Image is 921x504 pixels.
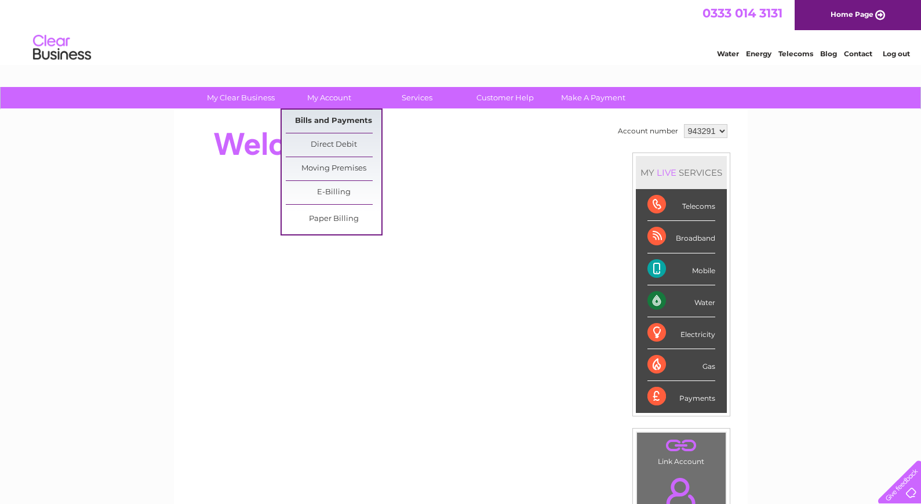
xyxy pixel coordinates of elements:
[647,381,715,412] div: Payments
[820,49,837,58] a: Blog
[640,436,723,456] a: .
[615,121,681,141] td: Account number
[647,189,715,221] div: Telecoms
[545,87,641,108] a: Make A Payment
[32,30,92,66] img: logo.png
[369,87,465,108] a: Services
[636,156,727,189] div: MY SERVICES
[286,181,381,204] a: E-Billing
[647,221,715,253] div: Broadband
[883,49,910,58] a: Log out
[647,349,715,381] div: Gas
[286,208,381,231] a: Paper Billing
[647,253,715,285] div: Mobile
[281,87,377,108] a: My Account
[844,49,872,58] a: Contact
[636,432,726,469] td: Link Account
[286,133,381,157] a: Direct Debit
[286,110,381,133] a: Bills and Payments
[778,49,813,58] a: Telecoms
[746,49,771,58] a: Energy
[647,285,715,317] div: Water
[286,157,381,180] a: Moving Premises
[717,49,739,58] a: Water
[702,6,782,20] a: 0333 014 3131
[193,87,289,108] a: My Clear Business
[654,167,679,178] div: LIVE
[457,87,553,108] a: Customer Help
[647,317,715,349] div: Electricity
[187,6,735,56] div: Clear Business is a trading name of Verastar Limited (registered in [GEOGRAPHIC_DATA] No. 3667643...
